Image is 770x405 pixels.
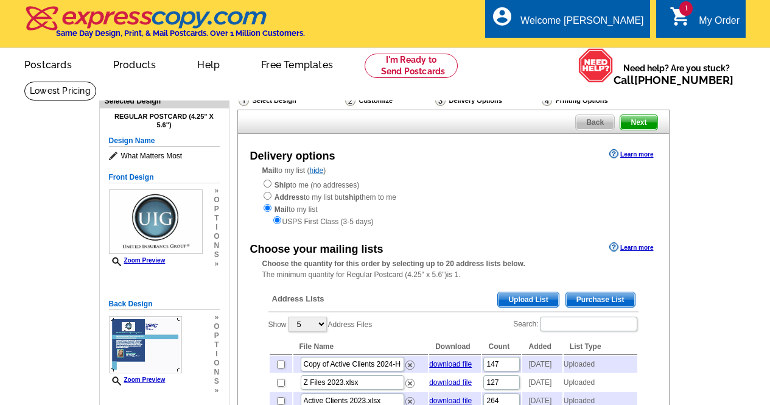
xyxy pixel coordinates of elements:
img: Select Design [239,95,249,106]
img: small-thumb.jpg [109,316,182,373]
span: p [214,331,219,340]
strong: ship [345,193,360,202]
span: Upload List [498,292,558,307]
div: The minimum quantity for Regular Postcard (4.25" x 5.6")is 1. [238,258,669,280]
img: small-thumb.jpg [109,189,203,254]
td: Uploaded [564,356,637,373]
div: Welcome [PERSON_NAME] [520,15,643,32]
h4: Regular Postcard (4.25" x 5.6") [109,113,220,129]
span: » [214,259,219,269]
strong: Mail [262,166,276,175]
span: o [214,195,219,205]
th: Added [522,339,562,354]
a: download file [429,378,472,387]
label: Search: [513,315,638,333]
img: delete.png [405,361,415,370]
a: Remove this list [405,358,415,367]
strong: Address [275,193,304,202]
span: 1 [679,1,693,16]
span: o [214,359,219,368]
a: [PHONE_NUMBER] [634,74,733,86]
a: Zoom Preview [109,257,166,264]
a: Zoom Preview [109,376,166,383]
th: Download [429,339,481,354]
div: Printing Options [541,94,649,110]
a: download file [429,360,472,368]
a: Learn more [609,149,653,159]
a: hide [310,166,324,175]
span: i [214,350,219,359]
span: » [214,313,219,322]
th: File Name [293,339,429,354]
a: 1 shopping_cart My Order [670,13,740,29]
a: Learn more [609,242,653,252]
span: Back [576,115,614,130]
span: s [214,377,219,386]
label: Show Address Files [268,315,373,333]
span: s [214,250,219,259]
a: Back [575,114,615,130]
a: Postcards [5,49,91,78]
span: » [214,186,219,195]
span: o [214,232,219,241]
div: Customize [344,94,434,110]
a: Free Templates [242,49,352,78]
a: Help [178,49,239,78]
img: Printing Options & Summary [542,95,552,106]
h5: Design Name [109,135,220,147]
div: Choose your mailing lists [250,241,383,258]
div: Delivery Options [434,94,541,110]
strong: Ship [275,181,290,189]
span: i [214,223,219,232]
a: Same Day Design, Print, & Mail Postcards. Over 1 Million Customers. [24,15,305,38]
span: p [214,205,219,214]
a: Remove this list [405,376,415,385]
iframe: LiveChat chat widget [599,367,770,405]
span: » [214,386,219,395]
div: USPS First Class (3-5 days) [262,215,645,227]
span: t [214,214,219,223]
a: Products [94,49,176,78]
td: [DATE] [522,356,562,373]
input: Search: [540,317,637,331]
span: Purchase List [566,292,635,307]
span: What Matters Most [109,150,220,162]
img: help [578,48,614,83]
span: n [214,368,219,377]
i: account_circle [491,5,513,27]
div: My Order [699,15,740,32]
span: Address Lists [272,294,324,305]
td: Uploaded [564,374,637,391]
i: shopping_cart [670,5,691,27]
a: Remove this list [405,395,415,403]
span: o [214,322,219,331]
th: List Type [564,339,637,354]
th: Count [482,339,521,354]
select: ShowAddress Files [288,317,327,332]
h5: Back Design [109,298,220,310]
strong: Choose the quantity for this order by selecting up to 20 address lists below. [262,259,525,268]
h5: Front Design [109,172,220,183]
span: n [214,241,219,250]
h4: Same Day Design, Print, & Mail Postcards. Over 1 Million Customers. [56,29,305,38]
span: Need help? Are you stuck? [614,62,740,86]
td: [DATE] [522,374,562,391]
div: to my list ( ) [238,165,669,227]
img: Customize [345,95,355,106]
img: Delivery Options [435,95,446,106]
div: Select Design [237,94,344,110]
div: Selected Design [100,95,229,107]
div: to me (no addresses) to my list but them to me to my list [262,178,645,227]
span: Call [614,74,733,86]
a: download file [429,396,472,405]
span: t [214,340,219,350]
strong: Mail [275,205,289,214]
span: Next [620,115,657,130]
img: delete.png [405,379,415,388]
div: Delivery options [250,148,335,164]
